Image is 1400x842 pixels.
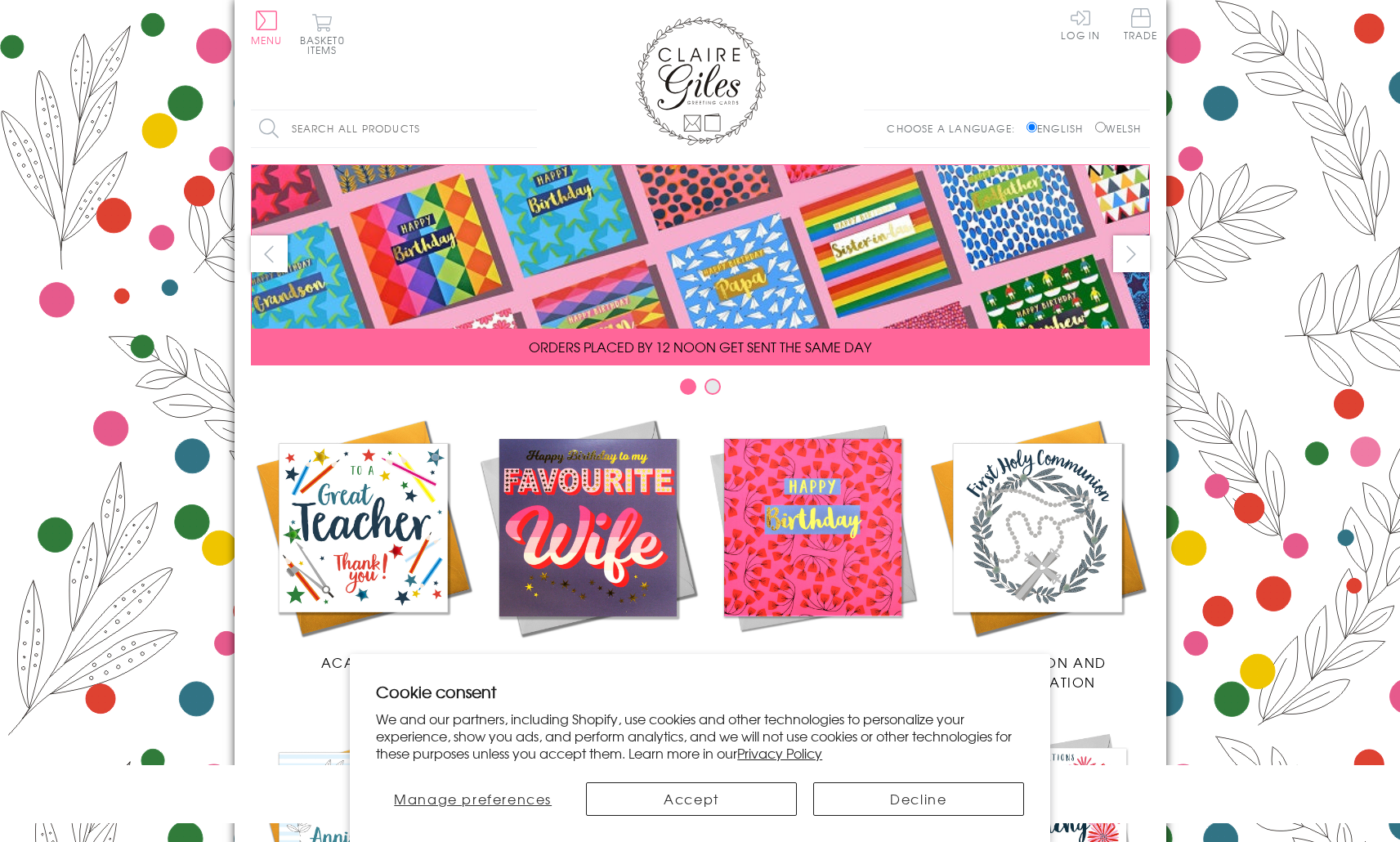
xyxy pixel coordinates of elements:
[251,415,476,672] a: Academic
[586,782,797,816] button: Accept
[1124,8,1158,40] span: Trade
[307,33,345,57] span: 0 items
[1061,8,1100,40] a: Log In
[376,782,570,816] button: Manage preferences
[925,415,1150,692] a: Communion and Confirmation
[1113,235,1150,272] button: next
[251,110,537,147] input: Search all products
[251,378,1150,403] div: Carousel Pagination
[376,680,1024,703] h2: Cookie consent
[1027,122,1037,132] input: English
[700,415,925,672] a: Birthdays
[680,378,696,395] button: Carousel Page 1 (Current Slide)
[300,13,345,55] button: Basket0 items
[251,33,283,47] span: Menu
[529,337,871,356] span: ORDERS PLACED BY 12 NOON GET SENT THE SAME DAY
[394,789,552,808] span: Manage preferences
[1027,121,1091,136] label: English
[968,652,1107,692] span: Communion and Confirmation
[635,16,766,146] img: Claire Giles Greetings Cards
[534,652,641,672] span: New Releases
[1095,121,1142,136] label: Welsh
[737,743,822,763] a: Privacy Policy
[251,235,288,272] button: prev
[813,782,1024,816] button: Decline
[1124,8,1158,43] a: Trade
[773,652,852,672] span: Birthdays
[704,378,721,395] button: Carousel Page 2
[521,110,537,147] input: Search
[476,415,700,672] a: New Releases
[251,11,283,45] button: Menu
[887,121,1023,136] p: Choose a language:
[376,710,1024,761] p: We and our partners, including Shopify, use cookies and other technologies to personalize your ex...
[321,652,405,672] span: Academic
[1095,122,1106,132] input: Welsh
